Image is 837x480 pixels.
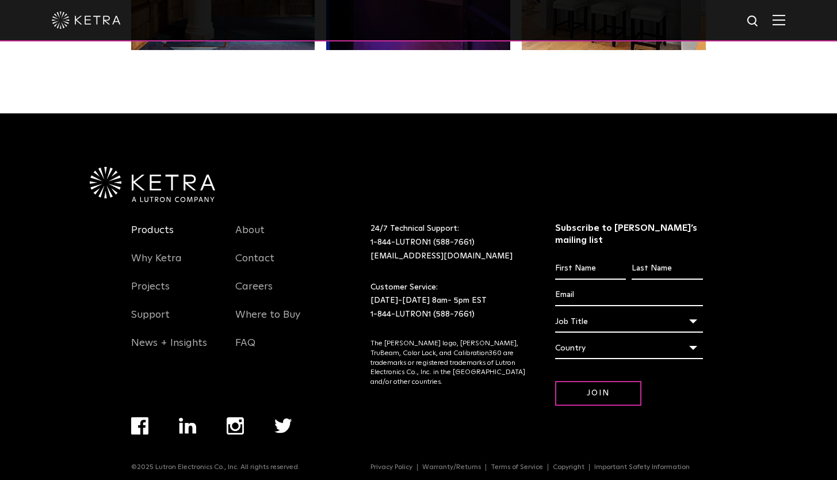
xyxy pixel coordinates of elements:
[370,252,513,260] a: [EMAIL_ADDRESS][DOMAIN_NAME]
[555,258,626,280] input: First Name
[90,167,215,203] img: Ketra-aLutronCo_White_RGB
[370,238,475,246] a: 1-844-LUTRON1 (588-7661)
[370,463,706,471] div: Navigation Menu
[555,222,703,246] h3: Subscribe to [PERSON_NAME]’s mailing list
[235,252,274,279] a: Contact
[632,258,702,280] input: Last Name
[235,222,323,363] div: Navigation Menu
[773,14,785,25] img: Hamburger%20Nav.svg
[131,222,219,363] div: Navigation Menu
[131,337,207,363] a: News + Insights
[235,280,273,307] a: Careers
[131,224,174,250] a: Products
[235,224,265,250] a: About
[131,280,170,307] a: Projects
[131,252,182,279] a: Why Ketra
[370,281,526,322] p: Customer Service: [DATE]-[DATE] 8am- 5pm EST
[179,418,197,434] img: linkedin
[131,463,300,471] p: ©2025 Lutron Electronics Co., Inc. All rights reserved.
[235,308,300,335] a: Where to Buy
[746,14,760,29] img: search icon
[235,337,255,363] a: FAQ
[370,339,526,387] p: The [PERSON_NAME] logo, [PERSON_NAME], TruBeam, Color Lock, and Calibration360 are trademarks or ...
[555,284,703,306] input: Email
[418,464,486,471] a: Warranty/Returns
[131,417,148,435] img: facebook
[590,464,694,471] a: Important Safety Information
[555,337,703,359] div: Country
[227,417,244,435] img: instagram
[370,310,475,318] a: 1-844-LUTRON1 (588-7661)
[52,12,121,29] img: ketra-logo-2019-white
[370,222,526,263] p: 24/7 Technical Support:
[366,464,418,471] a: Privacy Policy
[486,464,548,471] a: Terms of Service
[555,311,703,333] div: Job Title
[131,308,170,335] a: Support
[548,464,590,471] a: Copyright
[131,417,323,463] div: Navigation Menu
[555,381,641,406] input: Join
[274,418,292,433] img: twitter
